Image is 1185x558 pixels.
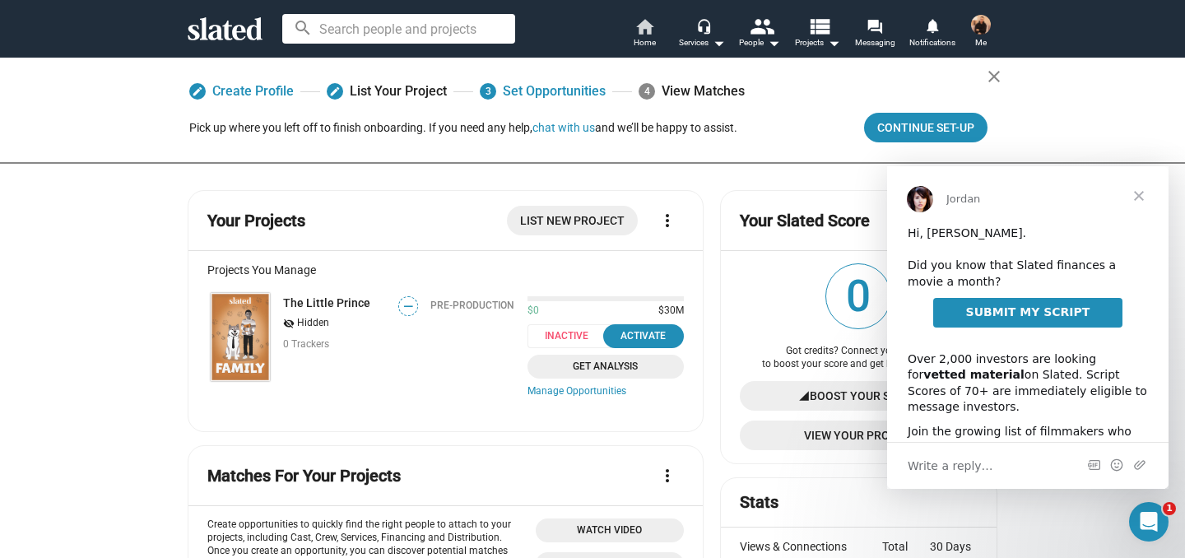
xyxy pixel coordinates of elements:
[709,33,728,53] mat-icon: arrow_drop_down
[904,16,961,53] a: Notifications
[739,33,780,53] div: People
[480,83,496,100] span: 3
[399,299,417,314] span: —
[480,77,606,106] a: 3Set Opportunities
[864,113,987,142] button: Continue Set-up
[283,316,295,332] mat-icon: visibility_off
[192,86,203,97] mat-icon: edit
[1163,502,1176,515] span: 1
[537,358,674,375] span: Get Analysis
[753,421,964,450] span: View Your Profile
[807,14,831,38] mat-icon: view_list
[327,77,447,106] a: List Your Project
[740,491,778,514] mat-card-title: Stats
[810,381,919,411] span: Boost Your Score
[764,33,783,53] mat-icon: arrow_drop_down
[740,345,978,371] div: Got credits? Connect your profile to boost your score and get better matches.
[520,206,625,235] span: List New Project
[603,324,684,348] button: Activate
[975,33,987,53] span: Me
[430,300,514,311] div: Pre-Production
[536,518,684,542] button: Open 'Opportunities Intro Video' dialog
[740,210,870,232] mat-card-title: Your Slated Score
[750,14,774,38] mat-icon: people
[207,210,305,232] mat-card-title: Your Projects
[924,17,940,33] mat-icon: notifications
[846,16,904,53] a: Messaging
[984,67,1004,86] mat-icon: close
[740,381,978,411] a: Boost Your Score
[887,166,1169,489] iframe: Intercom live chat message
[613,328,674,345] div: Activate
[527,305,539,318] span: $0
[639,83,655,100] span: 4
[282,14,515,44] input: Search people and projects
[297,317,329,330] span: Hidden
[211,293,270,381] img: The Little Prince
[189,77,294,106] a: Create Profile
[207,263,684,277] div: Projects You Manage
[639,77,745,106] div: View Matches
[658,466,677,486] mat-icon: more_vert
[527,355,684,379] a: Get Analysis
[658,211,677,230] mat-icon: more_vert
[930,540,978,553] div: 30 Days
[798,381,810,411] mat-icon: signal_cellular_4_bar
[740,421,978,450] a: View Your Profile
[329,86,341,97] mat-icon: edit
[634,33,656,53] span: Home
[679,33,725,53] div: Services
[826,264,890,328] span: 0
[532,121,595,134] button: chat with us
[971,15,991,35] img: Jihong Li
[546,522,674,539] span: Watch Video
[795,33,840,53] span: Projects
[824,33,843,53] mat-icon: arrow_drop_down
[652,305,684,318] span: $30M
[696,18,711,33] mat-icon: headset_mic
[189,120,737,136] div: Pick up where you left off to finish onboarding. If you need any help, and we’ll be happy to assist.
[867,18,882,34] mat-icon: forum
[507,206,638,235] a: List New Project
[634,16,654,36] mat-icon: home
[527,324,616,348] span: Inactive
[855,33,895,53] span: Messaging
[207,465,401,487] mat-card-title: Matches For Your Projects
[882,540,930,553] div: Total
[788,16,846,53] button: Projects
[673,16,731,53] button: Services
[740,540,883,553] div: Views & Connections
[1129,502,1169,542] iframe: Intercom live chat
[877,113,974,142] span: Continue Set-up
[616,16,673,53] a: Home
[283,338,329,350] span: 0 Trackers
[283,296,370,309] a: The Little Prince
[909,33,955,53] span: Notifications
[731,16,788,53] button: People
[207,290,273,384] a: The Little Prince
[527,385,684,398] a: Manage Opportunities
[961,12,1001,54] button: Jihong LiMe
